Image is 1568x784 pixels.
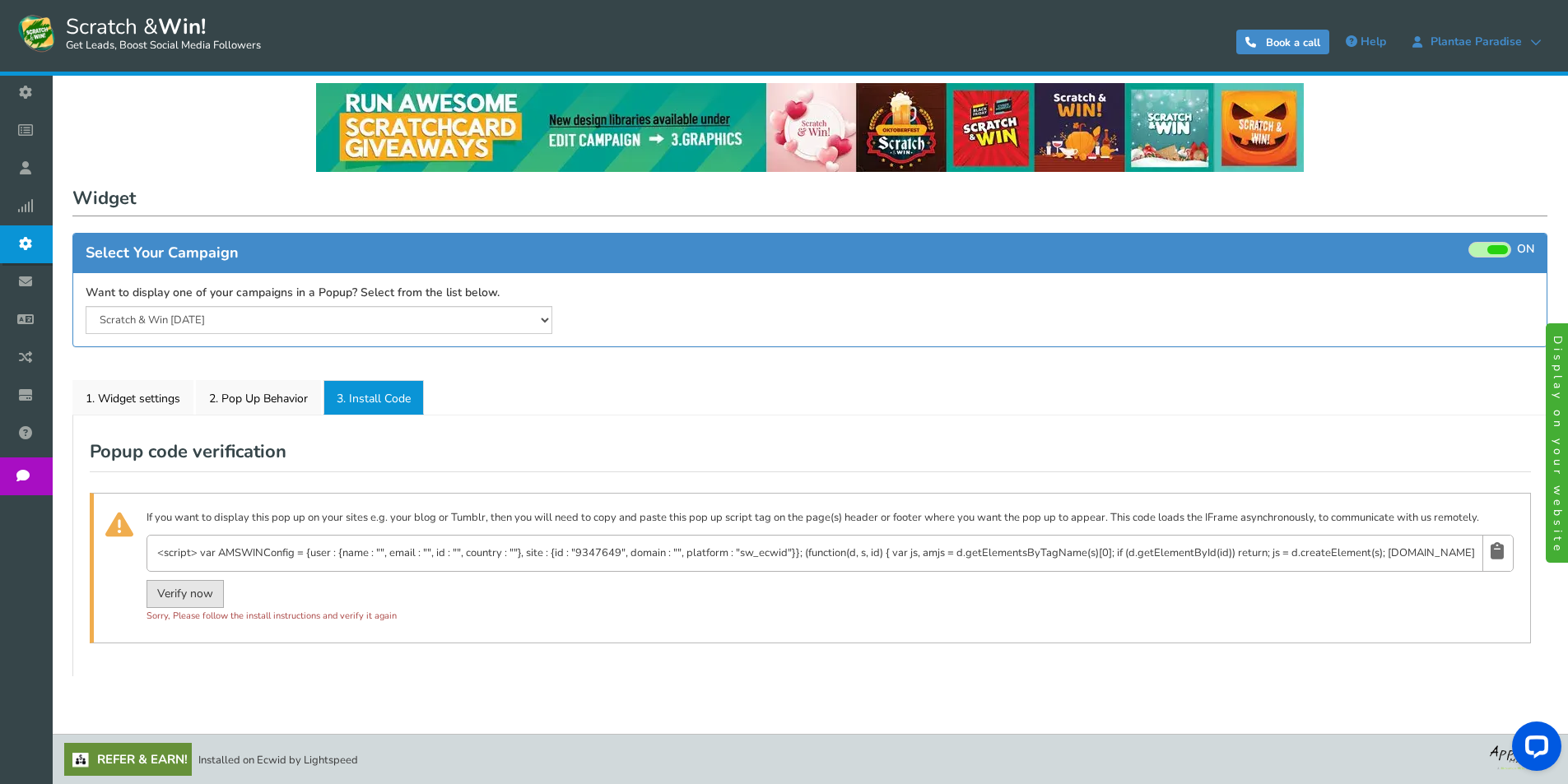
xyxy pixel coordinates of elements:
a: Click to Copy [1482,536,1511,572]
span: Scratch & [58,12,261,53]
a: 1. Widget settings [72,380,193,415]
a: Verify now [147,580,224,608]
img: festival-poster-2020.webp [316,83,1304,172]
label: Want to display one of your campaigns in a Popup? Select from the list below. [73,285,1547,301]
strong: Win! [158,12,206,41]
a: 3. Install Code [323,380,424,415]
span: Installed on Ecwid by Lightspeed [198,753,358,768]
h1: Widget [72,183,1547,216]
span: Help [1361,34,1386,49]
small: Get Leads, Boost Social Media Followers [66,39,261,53]
span: Select Your Campaign [86,243,239,262]
img: bg_logo_foot.webp [1490,743,1556,770]
a: Refer & Earn! [64,743,192,776]
img: Scratch and Win [16,12,58,53]
iframe: LiveChat chat widget [1499,715,1568,784]
a: 2. Pop Up Behavior [196,380,321,415]
span: Plantae Paradise [1422,35,1530,49]
small: Sorry, Please follow the install instructions and verify it again [147,610,397,622]
a: Scratch &Win! Get Leads, Boost Social Media Followers [16,12,261,53]
p: If you want to display this pop up on your sites e.g. your blog or Tumblr, then you will need to ... [147,510,1514,527]
span: Book a call [1266,35,1320,50]
a: Book a call [1236,30,1329,54]
a: Help [1338,29,1394,55]
span: ON [1517,242,1534,257]
textarea: <script> var AMSWINConfig = {user : {name : "", email : "", id : "", country : ""}, site : {id : ... [156,544,1477,564]
h2: Popup code verification [90,432,1531,471]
